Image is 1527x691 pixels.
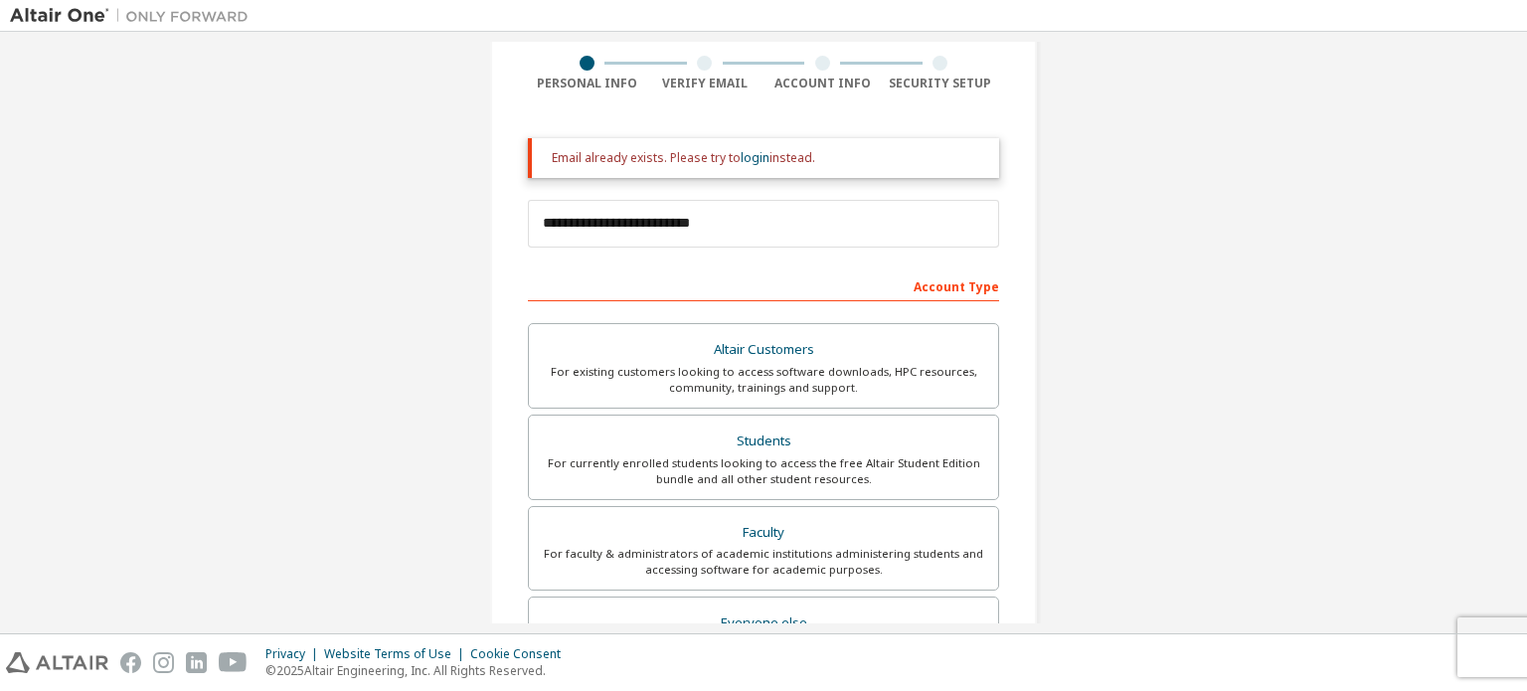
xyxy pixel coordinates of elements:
div: Everyone else [541,609,986,637]
img: instagram.svg [153,652,174,673]
div: Account Type [528,269,999,301]
img: Altair One [10,6,258,26]
div: Account Info [763,76,882,91]
div: Security Setup [882,76,1000,91]
div: Privacy [265,646,324,662]
div: For existing customers looking to access software downloads, HPC resources, community, trainings ... [541,364,986,396]
div: Students [541,428,986,455]
a: login [741,149,769,166]
div: Faculty [541,519,986,547]
div: Verify Email [646,76,764,91]
div: Website Terms of Use [324,646,470,662]
img: linkedin.svg [186,652,207,673]
div: For faculty & administrators of academic institutions administering students and accessing softwa... [541,546,986,578]
div: Altair Customers [541,336,986,364]
img: altair_logo.svg [6,652,108,673]
p: © 2025 Altair Engineering, Inc. All Rights Reserved. [265,662,573,679]
div: For currently enrolled students looking to access the free Altair Student Edition bundle and all ... [541,455,986,487]
img: youtube.svg [219,652,248,673]
img: facebook.svg [120,652,141,673]
div: Personal Info [528,76,646,91]
div: Email already exists. Please try to instead. [552,150,983,166]
div: Cookie Consent [470,646,573,662]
